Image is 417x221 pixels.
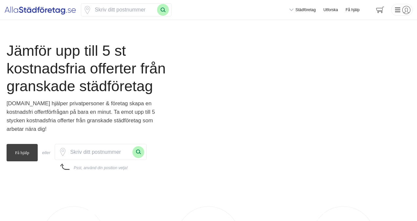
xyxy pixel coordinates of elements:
[295,7,316,13] span: Städföretag
[7,42,190,99] h1: Jämför upp till 5 st kostnadsfria offerter från granskade städföretag
[67,146,132,158] input: Skriv ditt postnummer
[59,148,67,156] svg: Pin / Karta
[7,99,171,136] p: [DOMAIN_NAME] hjälper privatpersoner & företag skapa en kostnadsfri offertförfrågan på bara en mi...
[83,6,91,14] svg: Pin / Karta
[371,4,389,16] span: navigation-cart
[59,148,67,156] span: Klicka för att använda din position.
[7,144,38,161] span: Få hjälp
[323,7,338,13] a: Utforska
[346,7,360,13] span: Få hjälp
[132,146,144,158] button: Sök med postnummer
[4,5,76,15] img: Alla Städföretag
[42,149,50,156] div: eller
[157,4,169,16] button: Sök med postnummer
[91,4,157,16] input: Skriv ditt postnummer
[83,6,91,14] span: Klicka för att använda din position.
[74,165,128,171] div: Psst, använd din position vetja!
